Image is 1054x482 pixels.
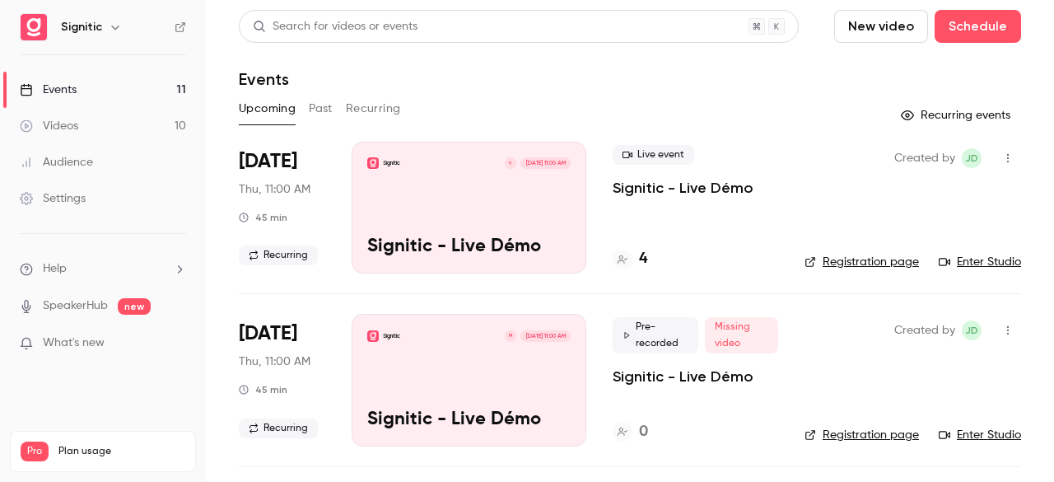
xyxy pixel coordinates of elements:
a: Signitic - Live Démo [613,367,753,386]
a: Registration page [804,254,919,270]
img: Signitic - Live Démo [367,330,379,342]
div: Settings [20,190,86,207]
div: Events [20,82,77,98]
a: Signitic - Live DémoSigniticM[DATE] 11:00 AMSignitic - Live Démo [352,314,586,446]
span: Pro [21,442,49,461]
button: Upcoming [239,96,296,122]
span: [DATE] [239,148,297,175]
a: Signitic - Live DémoSigniticY[DATE] 11:00 AMSignitic - Live Démo [352,142,586,274]
span: Thu, 11:00 AM [239,353,310,370]
img: Signitic - Live Démo [367,157,379,169]
div: Y [504,157,517,170]
a: 4 [613,248,647,270]
span: Pre-recorded [613,317,698,353]
img: Signitic [21,14,47,40]
button: Past [309,96,333,122]
span: JD [965,321,978,340]
div: Oct 9 Thu, 11:00 AM (Europe/Paris) [239,142,325,274]
div: M [504,330,517,343]
p: Signitic [383,332,400,340]
p: Signitic - Live Démo [367,409,571,431]
span: Plan usage [58,445,185,458]
button: Recurring events [893,102,1021,129]
span: Recurring [239,246,318,265]
a: 0 [613,421,648,443]
div: 45 min [239,211,287,224]
div: Audience [20,154,93,171]
h6: Signitic [61,19,102,35]
div: Search for videos or events [253,18,417,35]
span: new [118,298,151,315]
a: Enter Studio [939,427,1021,443]
span: [DATE] 11:00 AM [520,157,570,169]
span: Joris Dulac [962,321,982,340]
iframe: Noticeable Trigger [166,336,186,351]
a: Signitic - Live Démo [613,178,753,198]
span: Created by [894,148,955,168]
li: help-dropdown-opener [20,260,186,278]
span: Missing video [705,317,778,353]
div: Oct 16 Thu, 11:00 AM (Europe/Paris) [239,314,325,446]
span: Thu, 11:00 AM [239,181,310,198]
span: Help [43,260,67,278]
p: Signitic - Live Démo [367,236,571,258]
span: JD [965,148,978,168]
button: Schedule [935,10,1021,43]
span: Created by [894,321,955,340]
h1: Events [239,69,289,89]
h4: 4 [639,248,647,270]
span: [DATE] [239,321,297,347]
div: Videos [20,118,78,134]
h4: 0 [639,421,648,443]
span: Recurring [239,419,318,438]
span: Joris Dulac [962,148,982,168]
span: [DATE] 11:00 AM [520,330,570,342]
div: 45 min [239,383,287,396]
p: Signitic [383,159,400,167]
button: New video [834,10,928,43]
a: Registration page [804,427,919,443]
button: Recurring [346,96,401,122]
span: What's new [43,335,105,352]
a: SpeakerHub [43,297,108,315]
a: Enter Studio [939,254,1021,270]
span: Live event [613,145,694,165]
